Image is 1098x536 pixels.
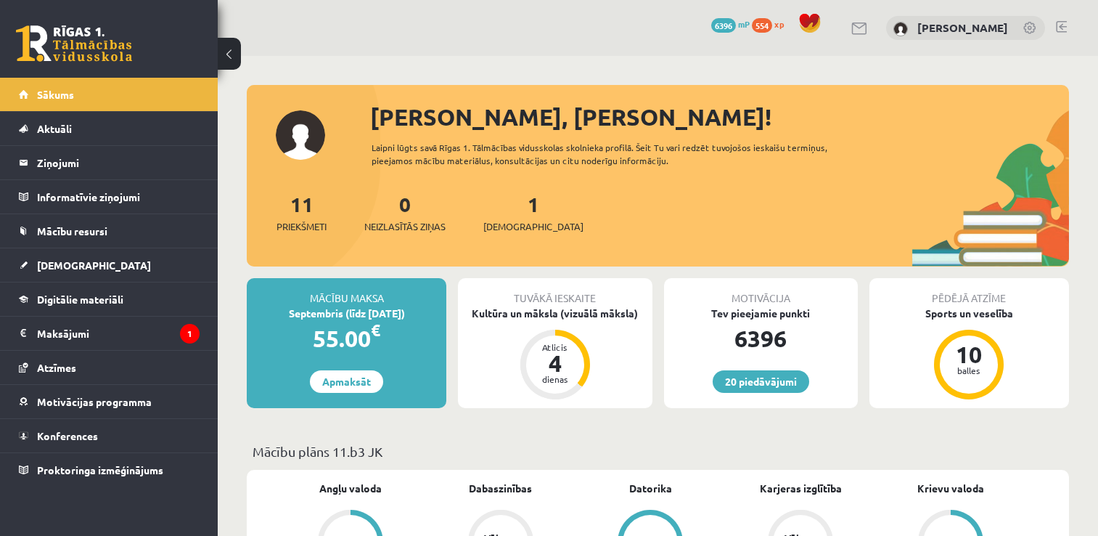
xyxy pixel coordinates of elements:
legend: Ziņojumi [37,146,200,179]
div: Tev pieejamie punkti [664,306,858,321]
a: [DEMOGRAPHIC_DATA] [19,248,200,282]
div: 4 [533,352,577,375]
span: Priekšmeti [276,219,327,234]
span: [DEMOGRAPHIC_DATA] [37,259,151,272]
div: 10 [947,343,991,366]
span: Konferences [37,429,98,442]
a: Dabaszinības [469,481,532,496]
a: Atzīmes [19,351,200,384]
span: 554 [752,18,772,33]
a: 6396 mP [711,18,750,30]
a: Karjeras izglītība [760,481,842,496]
a: [PERSON_NAME] [917,20,1008,35]
a: Krievu valoda [917,481,984,496]
span: Neizlasītās ziņas [364,219,446,234]
span: Motivācijas programma [37,395,152,408]
legend: Maksājumi [37,317,200,350]
span: xp [774,18,784,30]
div: Laipni lūgts savā Rīgas 1. Tālmācības vidusskolas skolnieka profilā. Šeit Tu vari redzēt tuvojošo... [372,141,865,167]
div: 55.00 [247,321,446,356]
a: Sports un veselība 10 balles [869,306,1069,402]
div: Mācību maksa [247,278,446,306]
span: Aktuāli [37,122,72,135]
div: Kultūra un māksla (vizuālā māksla) [458,306,652,321]
a: Motivācijas programma [19,385,200,418]
a: Digitālie materiāli [19,283,200,316]
span: Proktoringa izmēģinājums [37,463,163,476]
span: Digitālie materiāli [37,293,123,306]
a: 554 xp [752,18,791,30]
span: € [371,320,380,341]
span: [DEMOGRAPHIC_DATA] [483,219,583,234]
i: 1 [180,324,200,344]
a: 0Neizlasītās ziņas [364,191,446,234]
a: 20 piedāvājumi [713,370,809,393]
div: dienas [533,375,577,383]
a: 1[DEMOGRAPHIC_DATA] [483,191,583,234]
p: Mācību plāns 11.b3 JK [253,442,1063,461]
a: Aktuāli [19,112,200,145]
span: Sākums [37,88,74,101]
span: 6396 [711,18,736,33]
div: Tuvākā ieskaite [458,278,652,306]
span: mP [738,18,750,30]
a: Konferences [19,419,200,452]
div: Pēdējā atzīme [869,278,1069,306]
a: Mācību resursi [19,214,200,248]
span: Atzīmes [37,361,76,374]
a: Kultūra un māksla (vizuālā māksla) Atlicis 4 dienas [458,306,652,402]
a: Apmaksāt [310,370,383,393]
a: Datorika [629,481,672,496]
a: Maksājumi1 [19,317,200,350]
div: Atlicis [533,343,577,352]
a: Proktoringa izmēģinājums [19,453,200,487]
div: 6396 [664,321,858,356]
img: Juris Zīle [893,22,908,36]
div: [PERSON_NAME], [PERSON_NAME]! [370,100,1069,134]
div: Motivācija [664,278,858,306]
div: Septembris (līdz [DATE]) [247,306,446,321]
legend: Informatīvie ziņojumi [37,180,200,214]
a: Ziņojumi [19,146,200,179]
div: Sports un veselība [869,306,1069,321]
a: Angļu valoda [319,481,382,496]
div: balles [947,366,991,375]
a: Sākums [19,78,200,111]
a: Informatīvie ziņojumi [19,180,200,214]
a: 11Priekšmeti [276,191,327,234]
span: Mācību resursi [37,224,107,237]
a: Rīgas 1. Tālmācības vidusskola [16,25,132,62]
